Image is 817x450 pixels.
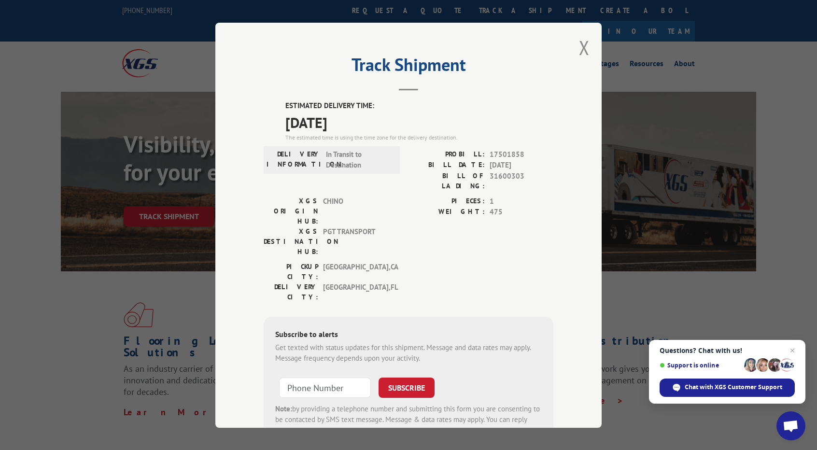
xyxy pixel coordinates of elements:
[264,226,318,256] label: XGS DESTINATION HUB:
[408,160,485,171] label: BILL DATE:
[326,149,391,170] span: In Transit to Destination
[490,160,553,171] span: [DATE]
[267,149,321,170] label: DELIVERY INFORMATION:
[285,133,553,141] div: The estimated time is using the time zone for the delivery destination.
[264,58,553,76] h2: Track Shipment
[285,111,553,133] span: [DATE]
[323,226,388,256] span: PGT TRANSPORT
[285,100,553,112] label: ESTIMATED DELIVERY TIME:
[323,281,388,302] span: [GEOGRAPHIC_DATA] , FL
[490,196,553,207] span: 1
[279,377,371,397] input: Phone Number
[490,170,553,191] span: 31600303
[275,404,292,413] strong: Note:
[264,281,318,302] label: DELIVERY CITY:
[408,196,485,207] label: PIECES:
[408,170,485,191] label: BILL OF LADING:
[490,207,553,218] span: 475
[275,403,542,436] div: by providing a telephone number and submitting this form you are consenting to be contacted by SM...
[264,261,318,281] label: PICKUP CITY:
[579,35,590,60] button: Close modal
[264,196,318,226] label: XGS ORIGIN HUB:
[275,342,542,364] div: Get texted with status updates for this shipment. Message and data rates may apply. Message frequ...
[323,261,388,281] span: [GEOGRAPHIC_DATA] , CA
[490,149,553,160] span: 17501858
[323,196,388,226] span: CHINO
[275,328,542,342] div: Subscribe to alerts
[776,411,805,440] div: Open chat
[787,345,798,356] span: Close chat
[660,362,741,369] span: Support is online
[660,379,795,397] div: Chat with XGS Customer Support
[408,207,485,218] label: WEIGHT:
[660,347,795,354] span: Questions? Chat with us!
[685,383,782,392] span: Chat with XGS Customer Support
[379,377,435,397] button: SUBSCRIBE
[408,149,485,160] label: PROBILL:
